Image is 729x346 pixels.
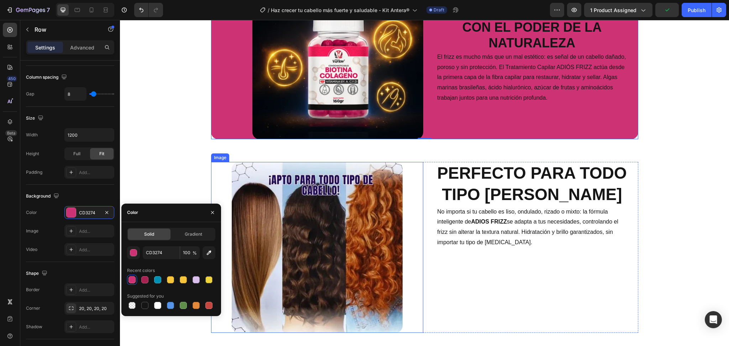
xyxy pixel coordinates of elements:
p: 7 [47,6,50,14]
div: Recent colors [127,267,155,274]
span: Draft [434,7,444,13]
span: Gradient [185,231,202,237]
div: Border [26,287,40,293]
input: Auto [65,88,86,100]
p: Row [35,25,95,34]
div: Padding [26,169,42,175]
input: Auto [65,129,114,141]
span: Fit [99,151,104,157]
div: Undo/Redo [134,3,163,17]
input: Eg: FFFFFF [143,246,180,259]
div: Beta [5,130,17,136]
div: Publish [688,6,706,14]
div: Width [26,132,38,138]
button: 1 product assigned [584,3,652,17]
div: Color [26,209,37,216]
span: Full [73,151,80,157]
div: Image [26,228,38,234]
span: Solid [144,231,154,237]
div: Color [127,209,138,216]
span: / [268,6,269,14]
div: 20, 20, 20, 20 [79,305,112,312]
div: CD3274 [79,210,100,216]
div: Height [26,151,39,157]
h2: Perfecto para todo tipo [PERSON_NAME] [306,142,518,186]
div: Add... [79,324,112,330]
div: Background [26,192,61,201]
span: 1 product assigned [590,6,636,14]
div: Add... [79,169,112,176]
div: 450 [7,76,17,82]
div: Shape [26,269,49,278]
img: gempages_547003309001540832-57e253c0-1292-4188-9267-75ac0e22b74f.webp [112,142,283,313]
div: Video [26,246,37,253]
div: Size [26,114,45,123]
div: Gap [26,91,34,97]
p: El frizz es mucho más que un mal estético: es señal de un cabello dañado, poroso y sin protección... [317,32,507,83]
p: No importa si tu cabello es liso, ondulado, rizado o mixto: la fórmula inteligente de se adapta a... [317,187,507,228]
div: Suggested for you [127,293,164,299]
div: Open Intercom Messenger [705,311,722,328]
div: Add... [79,228,112,235]
p: Advanced [70,44,94,51]
span: Haz crecer tu cabello más fuerte y saludable - Kit Antera® [271,6,409,14]
p: Settings [35,44,55,51]
div: Add... [79,247,112,253]
div: Image [93,135,108,141]
span: % [193,250,197,256]
strong: ADIOS FRIZZ [351,199,387,205]
button: 7 [3,3,53,17]
iframe: Design area [120,20,729,346]
button: Publish [682,3,712,17]
div: Add... [79,287,112,293]
div: Column spacing [26,73,68,82]
div: Corner [26,305,40,311]
div: Shadow [26,324,42,330]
